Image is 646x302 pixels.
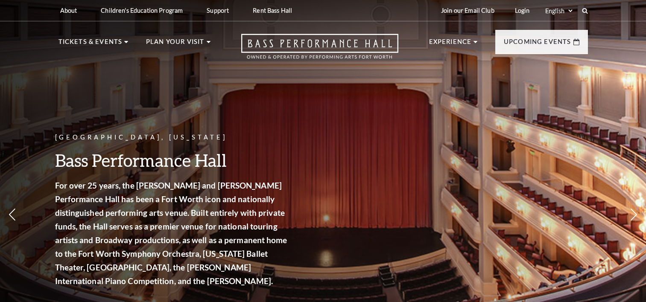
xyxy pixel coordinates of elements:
[504,37,571,52] p: Upcoming Events
[429,37,472,52] p: Experience
[55,132,290,143] p: [GEOGRAPHIC_DATA], [US_STATE]
[55,180,287,286] strong: For over 25 years, the [PERSON_NAME] and [PERSON_NAME] Performance Hall has been a Fort Worth ico...
[146,37,205,52] p: Plan Your Visit
[544,7,574,15] select: Select:
[101,7,183,14] p: Children's Education Program
[60,7,77,14] p: About
[55,149,290,171] h3: Bass Performance Hall
[58,37,123,52] p: Tickets & Events
[207,7,229,14] p: Support
[253,7,292,14] p: Rent Bass Hall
